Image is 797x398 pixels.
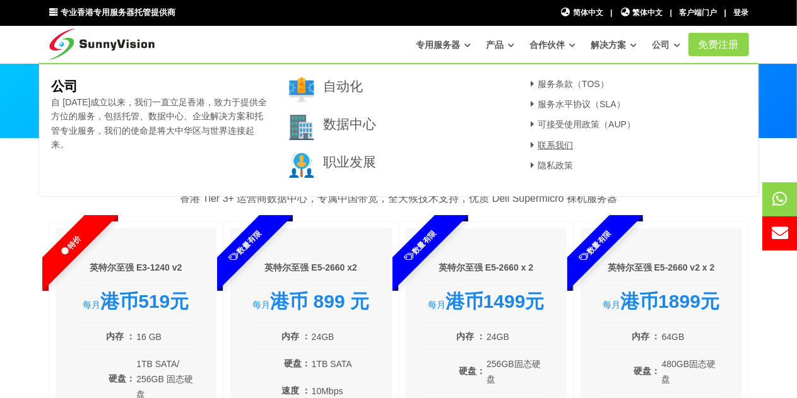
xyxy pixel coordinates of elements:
[51,97,267,149] font: 自 [DATE]成立以来，我们一直立足香港，致力于提供全方位的服务，包括托管、数据中心、企业解决方案和托管专业服务，我们的使命是将大中华区与世界连接起来。
[591,33,637,56] a: 解决方案
[487,33,515,56] a: 产品
[61,8,175,17] font: 专业香港专用服务器托管提供商
[734,8,749,17] a: 登录
[560,7,604,19] a: 简体中文
[530,33,576,56] a: 合作伙伴
[284,358,310,368] font: 硬盘：
[487,359,541,384] font: 256GB固态硬盘
[289,115,314,140] img: 002-town.png
[538,79,609,89] font: 服务条款（TOS）
[410,229,438,257] font: 数量有限
[136,332,162,342] font: 16 GB
[65,234,82,251] font: 特价
[670,8,672,17] font: |
[459,366,485,376] font: 硬盘：
[312,359,352,369] font: 1TB SATA
[527,79,609,89] a: 服务条款（TOS）
[235,229,263,257] font: 数量有限
[608,262,715,272] font: 英特尔至强 E5-2660 v2 x 2
[428,300,446,310] font: 每月
[527,99,625,109] a: 服务水平协议（SLA）
[456,331,485,341] font: 内存 ：
[530,40,565,50] font: 合作伙伴
[699,39,739,50] font: 免费注册
[527,119,635,129] a: 可接受使用政策（AUP）
[416,33,471,56] a: 专用服务器
[634,366,661,376] font: 硬盘：
[281,331,310,341] font: 内存 ：
[662,332,685,342] font: 64GB
[90,262,182,272] font: 英特尔至强 E3-1240 v2
[323,79,363,93] a: 自动化
[591,40,627,50] font: 解决方案
[136,359,179,369] font: 1TB SATA/
[573,8,603,17] font: 简体中文
[252,300,270,310] font: 每月
[527,140,574,150] a: 联系我们
[688,33,749,56] a: 免费注册
[652,40,670,50] font: 公司
[323,155,376,169] a: 职业发展
[83,300,100,310] font: 每月
[312,386,343,396] font: 10Mbps
[312,332,334,342] font: 24GB
[724,8,726,17] font: |
[538,160,573,170] font: 隐私政策
[106,331,135,341] font: 内存 ：
[39,63,759,197] div: 公司
[585,229,613,257] font: 数量有限
[51,79,78,93] font: 公司
[289,77,314,102] img: 001-brand.png
[527,160,574,170] a: 隐私政策
[538,140,573,150] font: 联系我们
[100,291,189,312] font: 港币519元
[680,8,717,17] a: 客户端门户
[662,359,716,384] font: 480GB固态硬盘
[487,332,509,342] font: 24GB
[652,33,681,56] a: 公司
[270,291,369,312] font: 港币 899 元
[603,300,620,310] font: 每月
[610,8,612,17] font: |
[446,291,545,312] font: 港币1499元
[620,291,719,312] font: 港币1899元
[416,40,461,50] font: 专用服务器
[439,262,533,272] font: 英特尔至强 E5-2660 x 2
[281,385,310,395] font: 速度 ：
[323,117,376,131] a: 数据中心
[180,193,617,204] font: 香港 Tier 3+ 运营商数据中心，专属中国带宽，全天候技术支持，优质 Dell Supermicro 裸机服务器
[487,40,504,50] font: 产品
[109,373,135,383] font: 硬盘：
[538,99,625,109] font: 服务水平协议（SLA）
[620,7,663,19] a: 繁体中文
[289,153,314,178] img: 003-research.png
[265,262,357,272] font: 英特尔至强 E5-2660 x2
[538,119,635,129] font: 可接受使用政策（AUP）
[632,331,661,341] font: 内存 ：
[633,8,663,17] font: 繁体中文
